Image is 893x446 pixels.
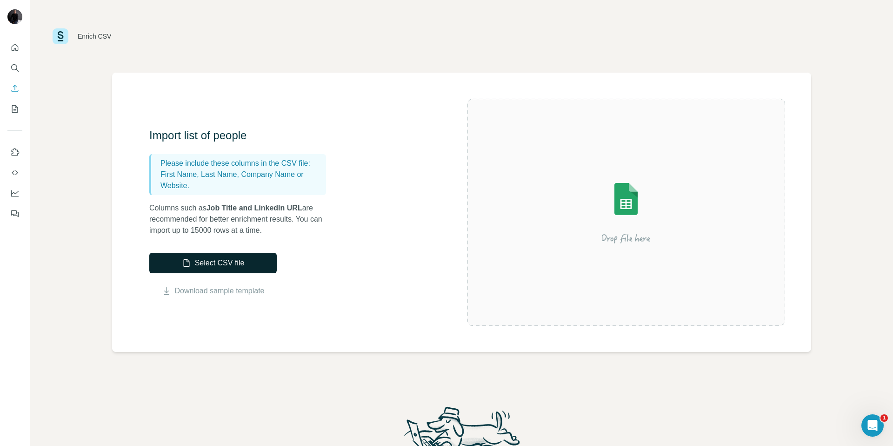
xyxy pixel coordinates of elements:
button: My lists [7,101,22,117]
div: Enrich CSV [78,32,111,41]
span: 1 [880,414,888,422]
a: Download sample template [175,285,265,297]
button: Search [7,60,22,76]
button: Download sample template [149,285,277,297]
button: Quick start [7,39,22,56]
button: Enrich CSV [7,80,22,97]
img: Avatar [7,9,22,24]
img: Surfe Illustration - Drop file here or select below [542,156,710,268]
button: Use Surfe API [7,164,22,181]
p: First Name, Last Name, Company Name or Website. [160,169,322,191]
img: Surfe Logo [53,28,68,44]
button: Dashboard [7,185,22,202]
button: Use Surfe on LinkedIn [7,144,22,161]
h3: Import list of people [149,128,335,143]
button: Feedback [7,205,22,222]
span: Job Title and LinkedIn URL [207,204,302,212]
button: Select CSV file [149,253,277,273]
iframe: Intercom live chat [861,414,884,437]
p: Columns such as are recommended for better enrichment results. You can import up to 15000 rows at... [149,203,335,236]
p: Please include these columns in the CSV file: [160,158,322,169]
